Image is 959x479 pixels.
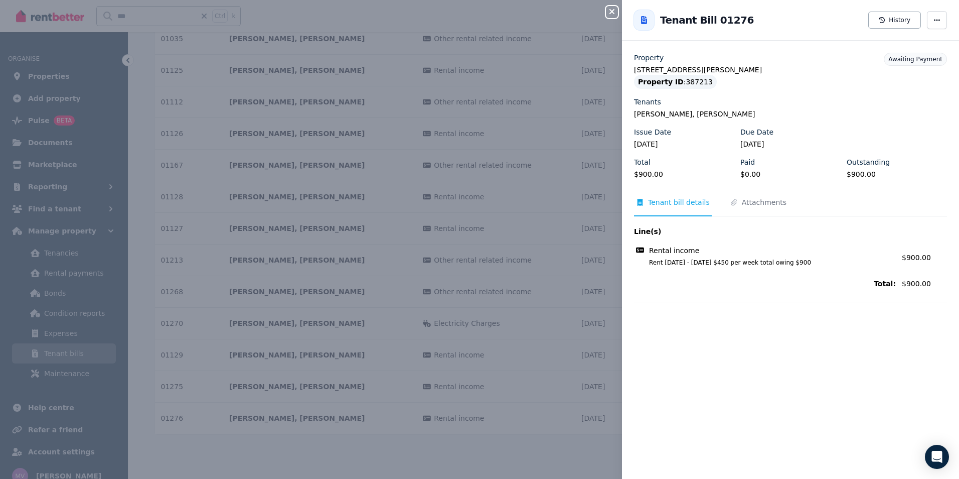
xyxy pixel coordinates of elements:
[634,279,896,289] span: Total:
[740,169,841,179] legend: $0.00
[634,139,734,149] legend: [DATE]
[634,109,947,119] legend: [PERSON_NAME], [PERSON_NAME]
[634,226,896,236] span: Line(s)
[649,246,699,256] span: Rental income
[925,445,949,469] div: Open Intercom Messenger
[847,169,947,179] legend: $900.00
[648,197,710,207] span: Tenant bill details
[742,197,786,207] span: Attachments
[902,254,931,262] span: $900.00
[634,97,661,107] label: Tenants
[847,157,890,167] label: Outstanding
[634,127,671,137] label: Issue Date
[634,197,947,216] nav: Tabs
[740,139,841,149] legend: [DATE]
[634,65,947,75] legend: [STREET_ADDRESS][PERSON_NAME]
[888,56,942,63] span: Awaiting Payment
[902,279,947,289] span: $900.00
[634,157,651,167] label: Total
[638,77,684,87] span: Property ID
[740,127,773,137] label: Due Date
[634,169,734,179] legend: $900.00
[634,75,717,89] div: : 387213
[660,13,754,27] h2: Tenant Bill 01276
[634,53,664,63] label: Property
[740,157,755,167] label: Paid
[637,259,896,267] span: Rent [DATE] - [DATE] $450 per week total owing $900
[868,12,921,29] button: History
